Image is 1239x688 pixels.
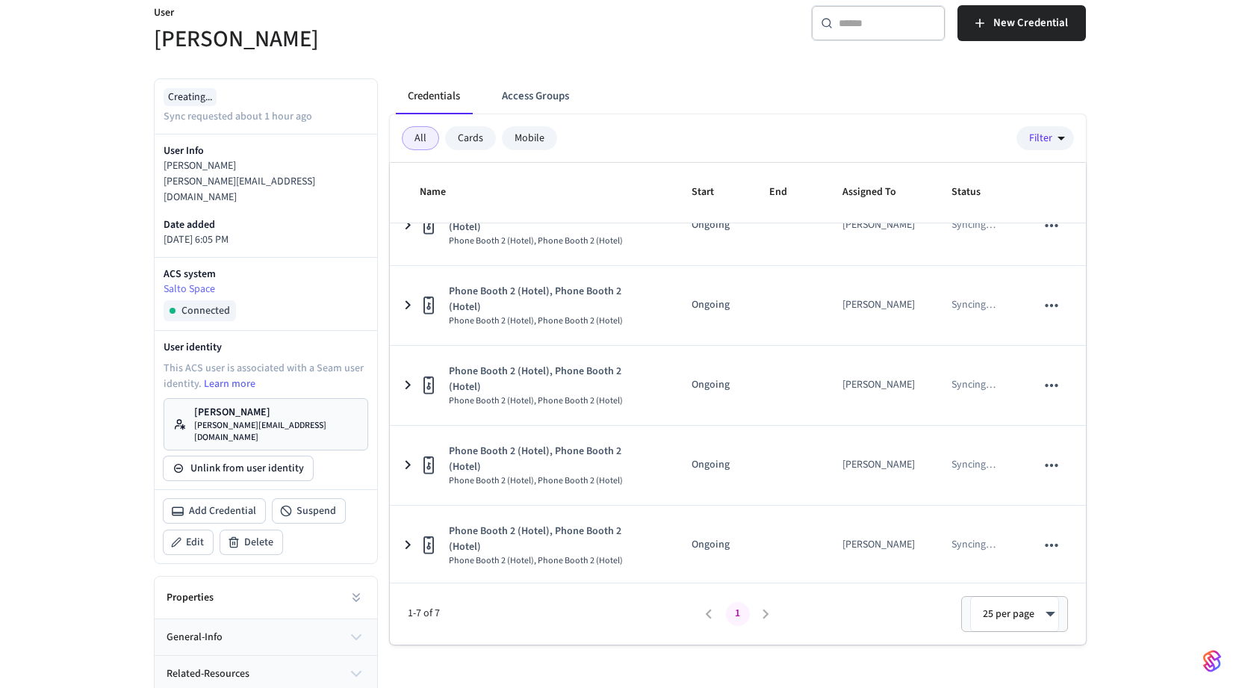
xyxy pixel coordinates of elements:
p: Ongoing [692,217,733,233]
div: [PERSON_NAME] [842,457,915,473]
div: Creating... [164,88,217,106]
p: [PERSON_NAME][EMAIL_ADDRESS][DOMAIN_NAME] [194,420,358,444]
div: [PERSON_NAME] [842,377,915,393]
button: Unlink from user identity [164,456,313,480]
p: Syncing … [951,537,996,553]
button: Filter [1016,126,1074,150]
p: Sync requested about 1 hour ago [164,109,312,125]
span: Phone Booth 2 (Hotel), Phone Booth 2 (Hotel) [449,524,656,555]
div: Cards [445,126,496,150]
p: Syncing … [951,297,996,313]
a: Learn more [204,376,255,391]
p: Ongoing [692,457,733,473]
span: Phone Booth 2 (Hotel), Phone Booth 2 (Hotel) [449,395,656,407]
p: Ongoing [692,297,733,313]
div: All [402,126,439,150]
p: Date added [164,217,368,232]
span: Phone Booth 2 (Hotel), Phone Booth 2 (Hotel) [449,284,656,315]
div: [PERSON_NAME] [842,217,915,233]
p: [PERSON_NAME] [194,405,358,420]
div: [PERSON_NAME] [842,297,915,313]
span: Phone Booth 2 (Hotel), Phone Booth 2 (Hotel) [449,555,656,567]
p: This ACS user is associated with a Seam user identity. [164,361,368,392]
table: sticky table [390,46,1086,665]
span: Phone Booth 2 (Hotel), Phone Booth 2 (Hotel) [449,475,656,487]
span: 1-7 of 7 [408,606,695,622]
span: Suspend [296,503,336,518]
button: Add Credential [164,499,265,523]
p: User identity [164,340,368,355]
span: Delete [244,535,273,550]
span: related-resources [167,666,249,682]
button: Credentials [396,78,472,114]
p: [PERSON_NAME] [164,158,368,174]
a: [PERSON_NAME][PERSON_NAME][EMAIL_ADDRESS][DOMAIN_NAME] [164,398,368,450]
h5: [PERSON_NAME] [154,24,611,55]
span: Edit [186,535,204,550]
div: Mobile [502,126,557,150]
span: End [769,181,807,204]
p: Ongoing [692,377,733,393]
button: Suspend [273,499,345,523]
span: New Credential [993,13,1068,33]
span: Phone Booth 2 (Hotel), Phone Booth 2 (Hotel) [449,315,656,327]
h2: Properties [167,590,214,605]
span: Status [951,181,1000,204]
span: Name [420,181,465,204]
button: New Credential [957,5,1086,41]
img: SeamLogoGradient.69752ec5.svg [1203,649,1221,673]
a: Salto Space [164,282,368,297]
p: User Info [164,143,368,158]
p: Ongoing [692,537,733,553]
span: Phone Booth 2 (Hotel), Phone Booth 2 (Hotel) [449,444,656,475]
nav: pagination navigation [695,602,780,626]
p: [DATE] 6:05 PM [164,232,368,248]
button: general-info [155,619,377,655]
p: ACS system [164,267,368,282]
p: Syncing … [951,217,996,233]
p: User [154,5,611,24]
p: [PERSON_NAME][EMAIL_ADDRESS][DOMAIN_NAME] [164,174,368,205]
button: Edit [164,530,213,554]
button: page 1 [726,602,750,626]
div: 25 per page [970,596,1059,632]
span: Phone Booth 2 (Hotel), Phone Booth 2 (Hotel) [449,364,656,395]
span: Start [692,181,733,204]
span: general-info [167,630,223,645]
p: Syncing … [951,377,996,393]
button: Delete [220,530,282,554]
button: Access Groups [490,78,581,114]
p: Syncing … [951,457,996,473]
span: Assigned To [842,181,916,204]
span: Add Credential [189,503,256,518]
span: Phone Booth 2 (Hotel), Phone Booth 2 (Hotel) [449,235,656,247]
span: Connected [181,303,230,318]
div: [PERSON_NAME] [842,537,915,553]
